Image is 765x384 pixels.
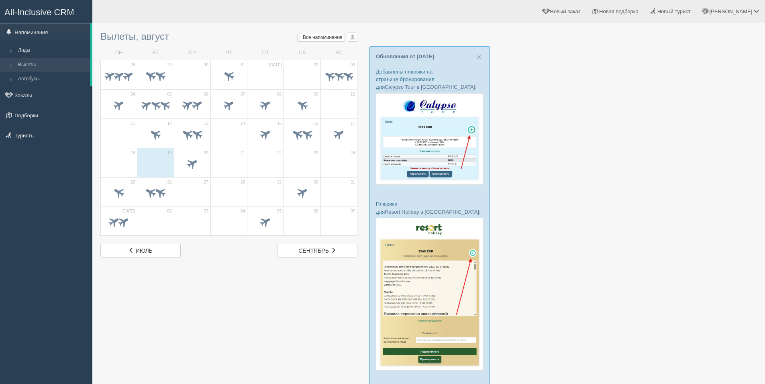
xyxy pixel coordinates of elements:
span: [PERSON_NAME] [709,8,752,14]
span: Новая подборка [599,8,639,14]
span: 20 [204,150,208,156]
span: 02 [167,208,171,214]
span: Новый заказ [550,8,581,14]
img: resort-holiday-%D0%BF%D1%96%D0%B4%D0%B1%D1%96%D1%80%D0%BA%D0%B0-%D1%81%D1%80%D0%BC-%D0%B4%D0%BB%D... [376,218,483,371]
span: 31 [241,62,245,68]
span: 29 [277,180,282,185]
p: Добавлены плюсики на странице бронирования для : [376,68,483,91]
span: 28 [131,62,135,68]
a: Лиды [14,43,90,58]
span: 02 [314,62,318,68]
span: 14 [241,121,245,127]
span: 22 [277,150,282,156]
span: × [477,52,481,61]
span: 09 [314,92,318,97]
span: 24 [351,150,355,156]
span: 10 [351,92,355,97]
span: 11 [131,121,135,127]
td: СР [174,46,210,60]
span: 05 [277,208,282,214]
span: 17 [351,121,355,127]
span: All-Inclusive CRM [4,7,74,17]
span: 27 [204,180,208,185]
h3: Вылеты, август [100,31,357,42]
td: ПТ [247,46,284,60]
a: июль [100,244,181,257]
a: сентябрь [277,244,357,257]
td: ЧТ [210,46,247,60]
span: 06 [314,208,318,214]
img: calypso-tour-proposal-crm-for-travel-agency.jpg [376,93,483,185]
a: All-Inclusive CRM [0,0,92,22]
span: 31 [351,180,355,185]
span: 07 [241,92,245,97]
span: 29 [167,62,171,68]
span: [DATE] [269,62,282,68]
a: Обновления от [DATE] [376,53,434,59]
span: 15 [277,121,282,127]
span: 08 [277,92,282,97]
td: ПН [101,46,137,60]
a: Calypso Tour в [GEOGRAPHIC_DATA] [385,84,475,90]
span: 26 [167,180,171,185]
span: 23 [314,150,318,156]
span: 07 [351,208,355,214]
span: 13 [204,121,208,127]
a: Resort Holiday в [GEOGRAPHIC_DATA] [385,209,479,215]
p: Плюсики для : [376,200,483,215]
td: ВС [320,46,357,60]
span: 04 [241,208,245,214]
span: 06 [204,92,208,97]
span: 04 [131,92,135,97]
span: сентябрь [298,247,329,254]
span: 30 [314,180,318,185]
a: Вылеты [14,58,90,72]
span: 05 [167,92,171,97]
span: 16 [314,121,318,127]
td: ВТ [137,46,174,60]
span: [DATE] [122,208,135,214]
span: 03 [204,208,208,214]
span: июль [136,247,153,254]
span: 18 [131,150,135,156]
a: Автобусы [14,72,90,86]
span: 25 [131,180,135,185]
span: 03 [351,62,355,68]
button: Close [477,53,481,61]
span: 19 [167,150,171,156]
td: СБ [284,46,320,60]
span: 12 [167,121,171,127]
span: Новый турист [657,8,691,14]
span: 21 [241,150,245,156]
span: Все напоминания [303,35,343,40]
span: 28 [241,180,245,185]
span: 30 [204,62,208,68]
